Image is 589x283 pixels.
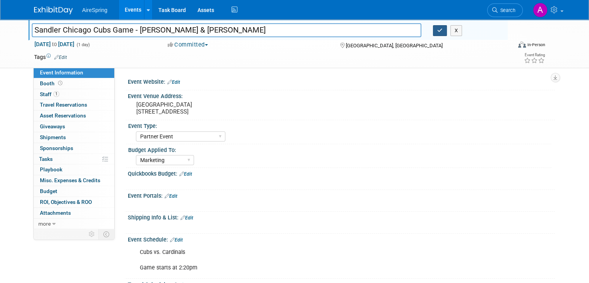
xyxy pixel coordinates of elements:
span: more [38,221,51,227]
span: Travel Reservations [40,102,87,108]
a: Playbook [34,164,114,175]
div: Event Portals: [128,190,555,200]
span: Tasks [39,156,53,162]
a: ROI, Objectives & ROO [34,197,114,207]
a: Edit [180,215,193,221]
span: 1 [53,91,59,97]
button: X [450,25,462,36]
img: ExhibitDay [34,7,73,14]
div: Event Type: [128,120,551,130]
a: Booth [34,78,114,89]
button: Committed [165,41,211,49]
span: AireSpring [82,7,107,13]
div: Quickbooks Budget: [128,168,555,178]
a: Attachments [34,208,114,218]
a: Giveaways [34,121,114,132]
span: Sponsorships [40,145,73,151]
span: Misc. Expenses & Credits [40,177,100,183]
span: [DATE] [DATE] [34,41,75,48]
div: Budget Applied To: [128,144,551,154]
div: Event Schedule: [128,234,555,244]
div: In-Person [527,42,545,48]
img: Format-Inperson.png [518,41,526,48]
td: Toggle Event Tabs [99,229,115,239]
span: (1 day) [76,42,90,47]
div: Event Venue Address: [128,90,555,100]
span: to [51,41,58,47]
a: Event Information [34,67,114,78]
span: Attachments [40,210,71,216]
span: Booth not reserved yet [57,80,64,86]
div: Event Format [470,40,545,52]
a: Edit [179,171,192,177]
div: Shipping Info & List: [128,212,555,222]
a: Asset Reservations [34,110,114,121]
a: Travel Reservations [34,100,114,110]
a: Shipments [34,132,114,143]
a: Misc. Expenses & Credits [34,175,114,186]
a: more [34,219,114,229]
td: Tags [34,53,67,61]
span: Playbook [40,166,62,173]
td: Personalize Event Tab Strip [85,229,99,239]
a: Sponsorships [34,143,114,154]
span: [GEOGRAPHIC_DATA], [GEOGRAPHIC_DATA] [346,43,443,48]
a: Edit [165,193,177,199]
a: Edit [167,79,180,85]
a: Search [487,3,523,17]
span: Budget [40,188,57,194]
a: Edit [170,237,183,243]
pre: [GEOGRAPHIC_DATA] [STREET_ADDRESS] [136,101,297,115]
span: ROI, Objectives & ROO [40,199,92,205]
span: Asset Reservations [40,112,86,119]
span: Search [498,7,515,13]
div: Event Website: [128,76,555,86]
span: Giveaways [40,123,65,129]
span: Staff [40,91,59,97]
span: Shipments [40,134,66,140]
span: Event Information [40,69,83,76]
img: Angie Handal [533,3,548,17]
a: Staff1 [34,89,114,100]
span: Booth [40,80,64,86]
a: Budget [34,186,114,197]
a: Edit [54,55,67,60]
div: Event Rating [524,53,545,57]
a: Tasks [34,154,114,164]
div: Cubs vs. Cardinals Game starts at 2:20pm [134,245,472,276]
